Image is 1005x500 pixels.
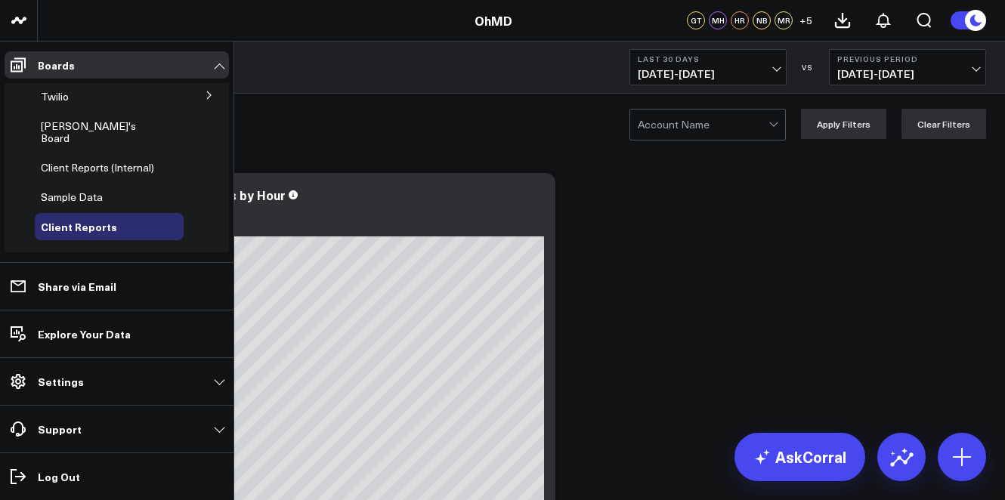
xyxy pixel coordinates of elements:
[41,120,162,144] a: [PERSON_NAME]'s Board
[901,109,986,139] button: Clear Filters
[837,54,978,63] b: Previous Period
[629,49,787,85] button: Last 30 Days[DATE]-[DATE]
[475,12,512,29] a: OhMD
[731,11,749,29] div: HR
[794,63,821,72] div: VS
[829,49,986,85] button: Previous Period[DATE]-[DATE]
[775,11,793,29] div: MR
[753,11,771,29] div: NB
[41,190,103,204] span: Sample Data
[38,328,131,340] p: Explore Your Data
[41,219,117,234] span: Client Reports
[41,119,136,145] span: [PERSON_NAME]'s Board
[41,250,167,274] a: Client Reports - Heart and Vascular
[41,221,117,233] a: Client Reports
[38,280,116,292] p: Share via Email
[38,59,75,71] p: Boards
[638,54,778,63] b: Last 30 Days
[38,423,82,435] p: Support
[734,433,865,481] a: AskCorral
[837,68,978,80] span: [DATE] - [DATE]
[796,11,815,29] button: +5
[38,471,80,483] p: Log Out
[801,109,886,139] button: Apply Filters
[687,11,705,29] div: GT
[41,248,165,275] span: Client Reports - Heart and Vascular
[709,11,727,29] div: MH
[38,375,84,387] p: Settings
[799,15,812,26] span: + 5
[41,89,69,103] span: Twilio
[41,191,103,203] a: Sample Data
[638,68,778,80] span: [DATE] - [DATE]
[41,91,69,103] a: Twilio
[5,463,229,490] a: Log Out
[41,162,154,174] a: Client Reports (Internal)
[41,160,154,174] span: Client Reports (Internal)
